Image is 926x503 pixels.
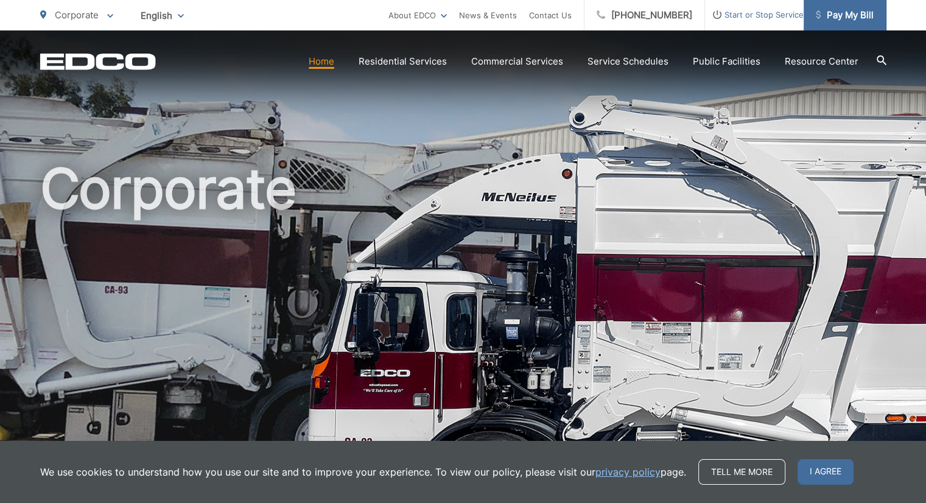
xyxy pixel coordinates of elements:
[132,5,193,26] span: English
[40,465,686,479] p: We use cookies to understand how you use our site and to improve your experience. To view our pol...
[588,54,668,69] a: Service Schedules
[309,54,334,69] a: Home
[459,8,517,23] a: News & Events
[529,8,572,23] a: Contact Us
[388,8,447,23] a: About EDCO
[471,54,563,69] a: Commercial Services
[55,9,99,21] span: Corporate
[359,54,447,69] a: Residential Services
[698,459,785,485] a: Tell me more
[798,459,854,485] span: I agree
[595,465,661,479] a: privacy policy
[785,54,858,69] a: Resource Center
[40,53,156,70] a: EDCD logo. Return to the homepage.
[693,54,760,69] a: Public Facilities
[816,8,874,23] span: Pay My Bill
